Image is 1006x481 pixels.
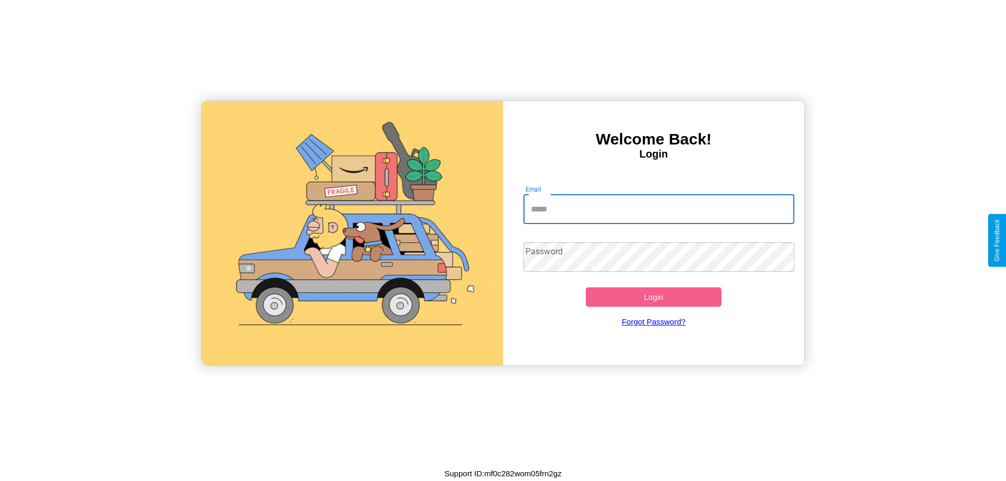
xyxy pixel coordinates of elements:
p: Support ID: mf0c282wom05frn2gz [444,466,561,480]
h3: Welcome Back! [503,130,804,148]
h4: Login [503,148,804,160]
div: Give Feedback [993,219,1001,262]
img: gif [202,101,503,365]
a: Forgot Password? [518,307,790,337]
label: Email [526,185,542,194]
button: Login [586,287,721,307]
